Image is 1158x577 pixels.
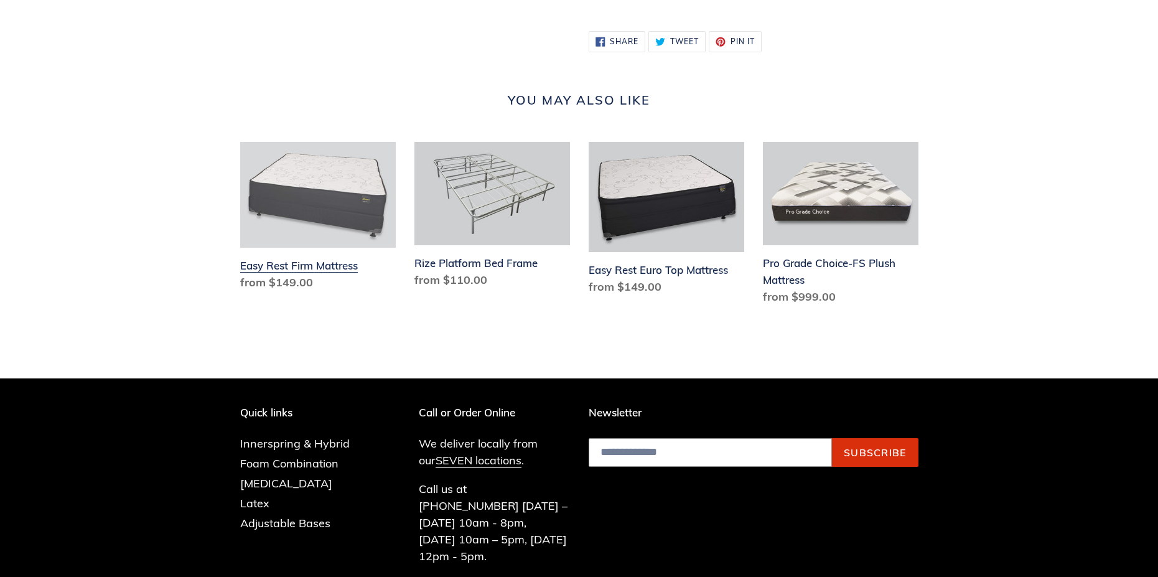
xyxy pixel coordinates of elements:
a: Adjustable Bases [240,516,330,530]
a: Easy Rest Euro Top Mattress [589,142,744,301]
a: Pro Grade Choice-FS Plush Mattress [763,142,918,311]
input: Email address [589,438,832,467]
span: Subscribe [844,446,907,459]
span: Tweet [670,38,699,45]
p: We deliver locally from our . [419,435,570,469]
p: Newsletter [589,406,918,419]
a: Rize Platform Bed Frame [414,142,570,294]
h2: You may also like [240,93,918,108]
span: Share [610,38,638,45]
span: Pin it [731,38,755,45]
a: Innerspring & Hybrid [240,436,350,451]
a: Latex [240,496,269,510]
p: Quick links [240,406,368,419]
a: [MEDICAL_DATA] [240,476,332,490]
p: Call us at [PHONE_NUMBER] [DATE] – [DATE] 10am - 8pm, [DATE] 10am – 5pm, [DATE] 12pm - 5pm. [419,481,570,565]
a: SEVEN locations [436,453,521,468]
a: Foam Combination [240,456,339,471]
button: Subscribe [832,438,918,467]
a: Easy Rest Firm Mattress [240,142,396,296]
p: Call or Order Online [419,406,570,419]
